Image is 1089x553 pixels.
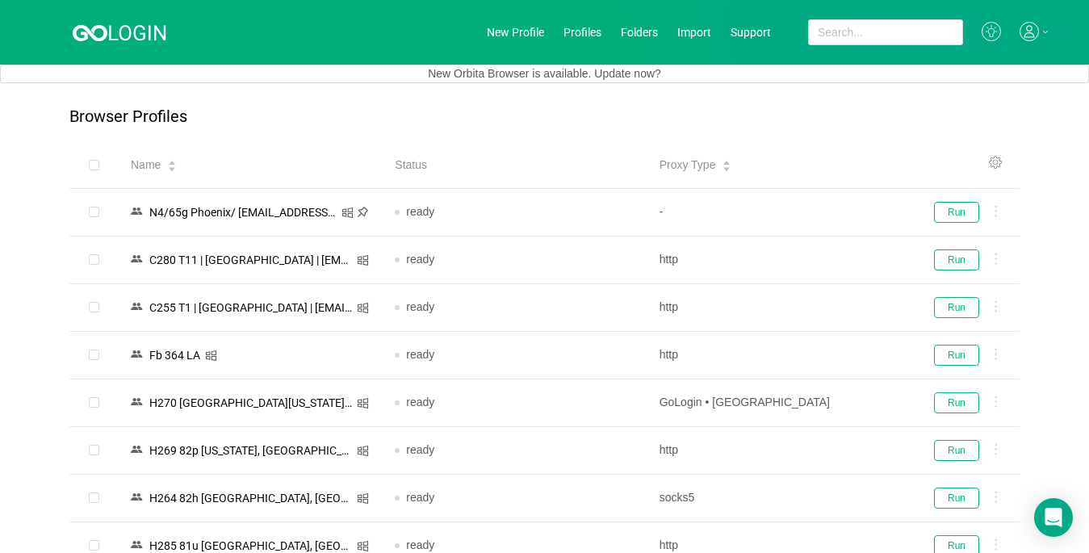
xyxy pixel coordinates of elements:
[487,26,544,39] a: New Profile
[722,158,731,170] div: Sort
[357,445,369,457] i: icon: windows
[168,165,177,170] i: icon: caret-down
[647,427,911,475] td: http
[357,254,369,266] i: icon: windows
[563,26,601,39] a: Profiles
[723,165,731,170] i: icon: caret-down
[395,157,427,174] span: Status
[357,540,369,552] i: icon: windows
[357,302,369,314] i: icon: windows
[145,392,357,413] div: Н270 [GEOGRAPHIC_DATA][US_STATE]/ [EMAIL_ADDRESS][DOMAIN_NAME]
[621,26,658,39] a: Folders
[934,392,979,413] button: Run
[647,189,911,237] td: -
[934,345,979,366] button: Run
[357,397,369,409] i: icon: windows
[406,396,434,408] span: ready
[677,26,711,39] a: Import
[934,440,979,461] button: Run
[934,488,979,509] button: Run
[145,202,341,223] div: N4/65g Phoenix/ [EMAIL_ADDRESS][DOMAIN_NAME]
[406,538,434,551] span: ready
[357,492,369,505] i: icon: windows
[167,158,177,170] div: Sort
[69,107,187,126] p: Browser Profiles
[934,202,979,223] button: Run
[647,237,911,284] td: http
[341,207,354,219] i: icon: windows
[406,491,434,504] span: ready
[205,350,217,362] i: icon: windows
[647,379,911,427] td: GoLogin • [GEOGRAPHIC_DATA]
[145,249,357,270] div: C280 T11 | [GEOGRAPHIC_DATA] | [EMAIL_ADDRESS][DOMAIN_NAME]
[1034,498,1073,537] div: Open Intercom Messenger
[934,249,979,270] button: Run
[145,345,205,366] div: Fb 364 LA
[660,157,716,174] span: Proxy Type
[647,475,911,522] td: socks5
[406,205,434,218] span: ready
[934,297,979,318] button: Run
[145,440,357,461] div: Н269 82p [US_STATE], [GEOGRAPHIC_DATA]/ [EMAIL_ADDRESS][DOMAIN_NAME]
[731,26,771,39] a: Support
[808,19,963,45] input: Search...
[647,284,911,332] td: http
[406,253,434,266] span: ready
[168,159,177,164] i: icon: caret-up
[145,488,357,509] div: Н264 82h [GEOGRAPHIC_DATA], [GEOGRAPHIC_DATA]/ [EMAIL_ADDRESS][DOMAIN_NAME]
[406,443,434,456] span: ready
[647,332,911,379] td: http
[357,206,369,218] i: icon: pushpin
[145,297,357,318] div: C255 T1 | [GEOGRAPHIC_DATA] | [EMAIL_ADDRESS][DOMAIN_NAME]
[131,157,161,174] span: Name
[723,159,731,164] i: icon: caret-up
[406,348,434,361] span: ready
[406,300,434,313] span: ready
